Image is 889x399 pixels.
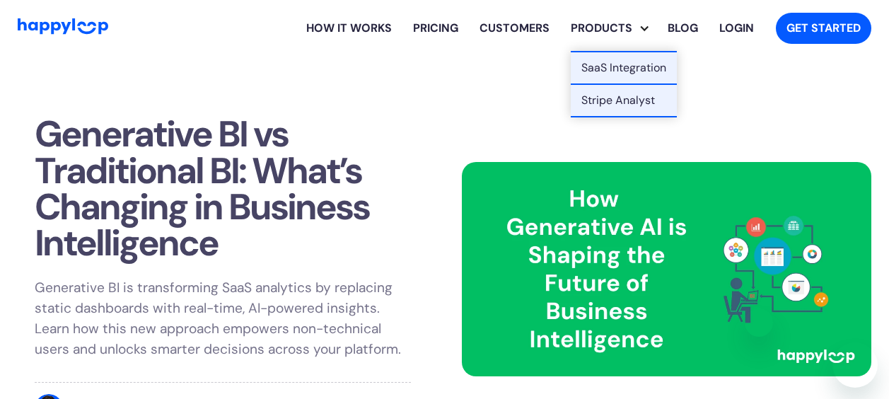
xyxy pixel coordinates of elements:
[296,6,402,51] a: Learn how HappyLoop works
[560,6,657,51] div: Explore HappyLoop use cases
[776,13,871,44] a: Get started with HappyLoop
[402,6,469,51] a: View HappyLoop pricing plans
[571,6,657,51] div: PRODUCTS
[469,6,560,51] a: Learn how HappyLoop works
[18,18,108,38] a: Go to Home Page
[571,51,677,117] nav: PRODUCTS
[35,116,410,261] h1: Generative BI vs Traditional BI: What’s Changing in Business Intelligence
[571,85,677,117] a: Stripe Analyst
[571,52,677,85] a: SaaS Integration
[18,18,108,35] img: HappyLoop Logo
[35,278,410,359] p: Generative BI is transforming SaaS analytics by replacing static dashboards with real-time, AI-po...
[709,6,765,51] a: Log in to your HappyLoop account
[745,308,773,337] iframe: Close message
[560,20,643,37] div: PRODUCTS
[832,342,878,388] iframe: Button to launch messaging window
[462,162,871,376] img: Header image showing a user interacting with AI-powered business intelligence tools, illustrating...
[657,6,709,51] a: Visit the HappyLoop blog for insights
